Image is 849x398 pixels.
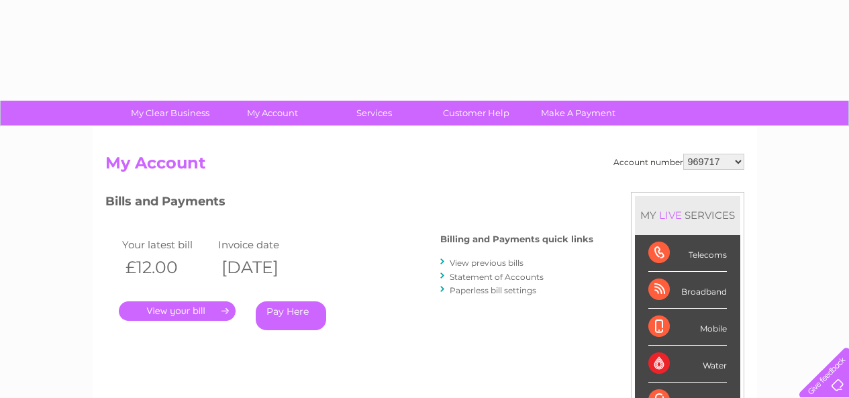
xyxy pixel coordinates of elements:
div: Broadband [648,272,727,309]
div: Account number [613,154,744,170]
a: View previous bills [450,258,523,268]
a: Pay Here [256,301,326,330]
td: Your latest bill [119,236,215,254]
a: Customer Help [421,101,532,126]
div: LIVE [656,209,685,221]
a: Services [319,101,430,126]
a: Make A Payment [523,101,634,126]
th: £12.00 [119,254,215,281]
td: Invoice date [215,236,311,254]
div: Water [648,346,727,383]
a: Statement of Accounts [450,272,544,282]
a: . [119,301,236,321]
div: Telecoms [648,235,727,272]
th: [DATE] [215,254,311,281]
div: Mobile [648,309,727,346]
h4: Billing and Payments quick links [440,234,593,244]
a: My Clear Business [115,101,226,126]
h2: My Account [105,154,744,179]
h3: Bills and Payments [105,192,593,215]
a: My Account [217,101,328,126]
a: Paperless bill settings [450,285,536,295]
div: MY SERVICES [635,196,740,234]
